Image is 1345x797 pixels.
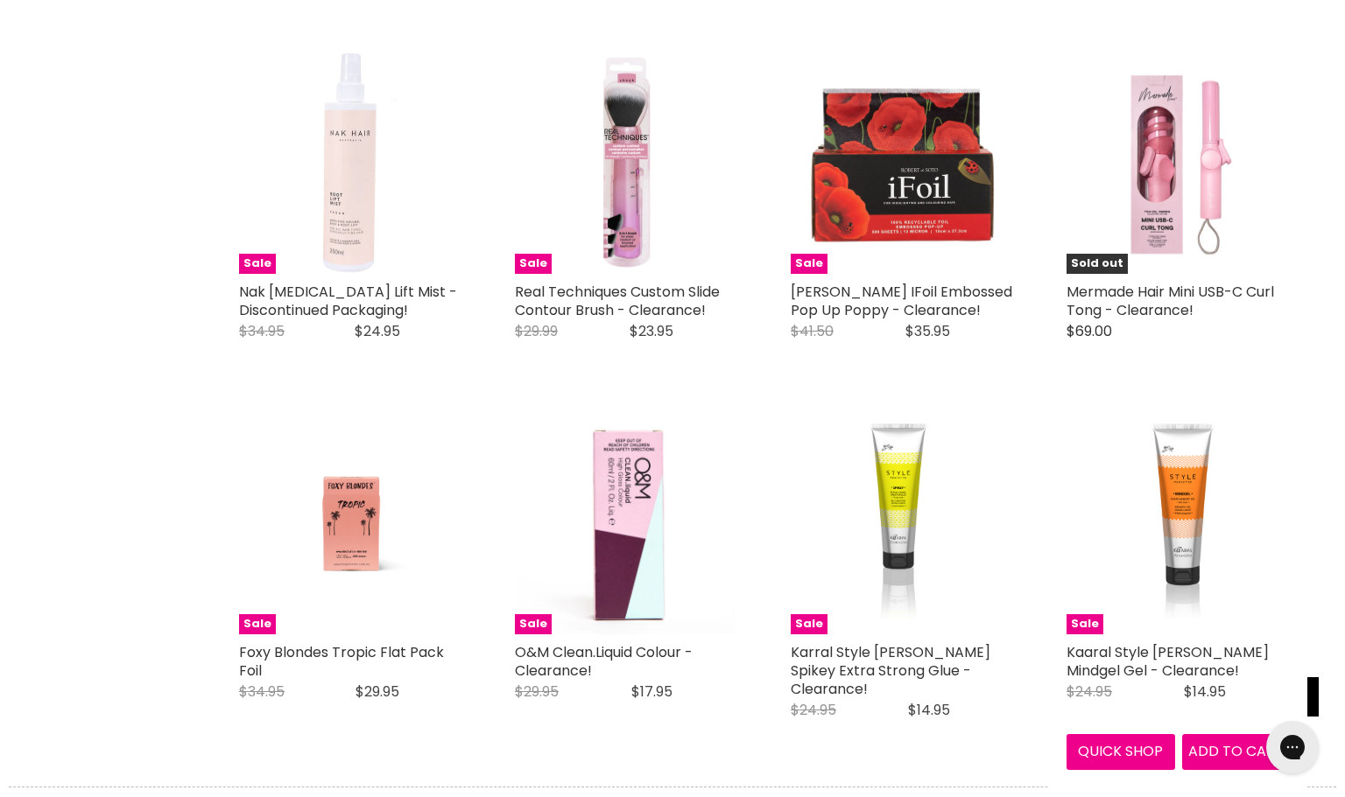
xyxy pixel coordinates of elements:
[791,282,1012,320] a: [PERSON_NAME] IFoil Embossed Pop Up Poppy - Clearance!
[239,254,276,274] span: Sale
[239,411,462,634] a: Foxy Blondes Tropic Flat Pack Foil Sale
[791,51,1014,274] a: Robert De Soto IFoil Embossed Pop Up Poppy - Clearance! Robert De Soto IFoil Embossed Pop Up Popp...
[908,700,950,720] span: $14.95
[791,614,827,634] span: Sale
[791,700,836,720] span: $24.95
[1067,282,1274,320] a: Mermade Hair Mini USB-C Curl Tong - Clearance!
[515,254,552,274] span: Sale
[791,321,834,341] span: $41.50
[515,682,559,702] span: $29.95
[267,411,434,634] img: Foxy Blondes Tropic Flat Pack Foil
[515,321,558,341] span: $29.99
[515,614,552,634] span: Sale
[905,321,950,341] span: $35.95
[1067,614,1103,634] span: Sale
[1067,682,1112,702] span: $24.95
[1067,51,1290,274] a: Mermade Hair Mini USB-C Curl Tong - Clearance! Mermade Hair Mini USB-C Curl Tong - Clearance! Sol...
[1067,734,1175,769] button: Quick shop
[518,411,735,634] img: O&M Clean.Liquid Colour - Clearance!
[239,682,285,702] span: $34.95
[239,614,276,634] span: Sale
[1067,321,1112,341] span: $69.00
[630,321,673,341] span: $23.95
[355,321,400,341] span: $24.95
[515,282,720,320] a: Real Techniques Custom Slide Contour Brush - Clearance!
[239,321,285,341] span: $34.95
[791,411,1014,634] a: Karral Style Perfetto Spikey Extra Strong Glue - Clearance! Sale
[1067,254,1128,274] span: Sold out
[631,682,672,702] span: $17.95
[858,411,946,634] img: Karral Style Perfetto Spikey Extra Strong Glue - Clearance!
[791,642,990,699] a: Karral Style [PERSON_NAME] Spikey Extra Strong Glue - Clearance!
[239,642,444,681] a: Foxy Blondes Tropic Flat Pack Foil
[1188,741,1284,761] span: Add to cart
[1184,682,1226,702] span: $14.95
[1067,642,1269,681] a: Kaaral Style [PERSON_NAME] Mindgel Gel - Clearance!
[515,51,738,274] a: Real Techniques Custom Slide Contour Brush - Clearance! Real Techniques Custom Slide Contour Brus...
[1137,411,1219,634] img: Kaaral Style Perfetto Mindgel Gel - Clearance!
[1067,411,1290,634] a: Kaaral Style Perfetto Mindgel Gel - Clearance! Sale
[515,51,738,274] img: Real Techniques Custom Slide Contour Brush - Clearance!
[515,411,738,634] a: O&M Clean.Liquid Colour - Clearance! Sale
[239,51,462,274] img: Nak Hair Root Lift Mist - Discontinued Packaging!
[239,282,457,320] a: Nak [MEDICAL_DATA] Lift Mist - Discontinued Packaging!
[791,254,827,274] span: Sale
[1182,734,1291,769] button: Add to cart
[1067,51,1290,274] img: Mermade Hair Mini USB-C Curl Tong - Clearance!
[356,682,399,702] span: $29.95
[239,51,462,274] a: Nak Hair Root Lift Mist - Discontinued Packaging! Sale
[791,51,1014,274] img: Robert De Soto IFoil Embossed Pop Up Poppy - Clearance!
[1257,715,1327,780] iframe: Gorgias live chat messenger
[515,642,693,681] a: O&M Clean.Liquid Colour - Clearance!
